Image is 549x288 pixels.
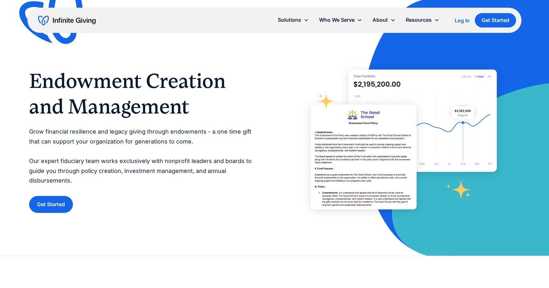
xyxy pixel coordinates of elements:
[29,196,73,213] a: Get Started
[301,61,506,220] img: Infinite Giving’s endowment software makes it easy for donors to give.
[406,16,432,24] div: Resources
[401,13,444,27] div: Resources
[455,17,470,24] a: Log In
[367,13,401,27] div: About
[314,13,367,27] div: Who We Serve
[373,16,388,24] div: About
[29,127,262,186] p: Grow financial resilience and legacy giving through endowments - a one time gift that can support...
[319,16,355,24] div: Who We Serve
[273,13,314,27] div: Solutions
[29,68,262,119] h1: Endowment Creation and Management
[38,15,96,26] a: home
[475,13,516,27] a: Get Started
[455,18,470,23] div: Log In
[278,16,301,24] div: Solutions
